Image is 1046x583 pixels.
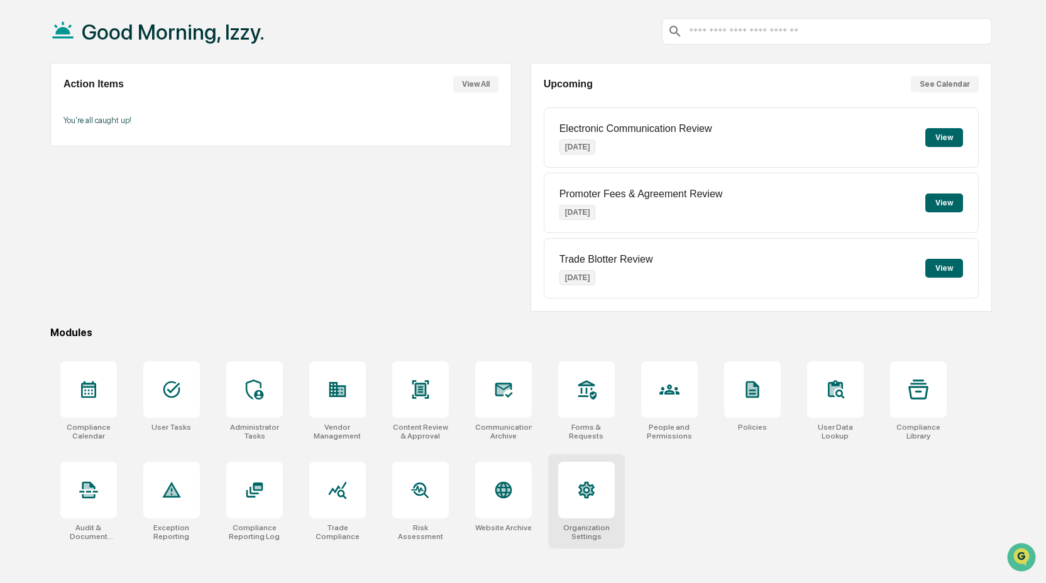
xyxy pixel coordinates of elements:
[559,188,723,200] p: Promoter Fees & Agreement Review
[43,96,206,109] div: Start new chat
[925,193,963,212] button: View
[453,76,498,92] button: View All
[925,128,963,147] button: View
[25,158,81,171] span: Preclearance
[475,423,532,440] div: Communications Archive
[43,109,159,119] div: We're available if you need us!
[392,523,449,541] div: Risk Assessment
[807,423,864,440] div: User Data Lookup
[890,423,947,440] div: Compliance Library
[214,100,229,115] button: Start new chat
[60,523,117,541] div: Audit & Document Logs
[559,205,596,220] p: [DATE]
[125,213,152,222] span: Pylon
[641,423,698,440] div: People and Permissions
[226,423,283,440] div: Administrator Tasks
[226,523,283,541] div: Compliance Reporting Log
[738,423,767,432] div: Policies
[151,423,191,432] div: User Tasks
[13,26,229,46] p: How can we help?
[911,76,979,92] button: See Calendar
[82,19,265,45] h1: Good Morning, Izzy.
[8,177,84,200] a: 🔎Data Lookup
[25,182,79,195] span: Data Lookup
[8,153,86,176] a: 🖐️Preclearance
[559,123,712,134] p: Electronic Communication Review
[86,153,161,176] a: 🗄️Attestations
[104,158,156,171] span: Attestations
[60,423,117,440] div: Compliance Calendar
[91,160,101,170] div: 🗄️
[13,183,23,193] div: 🔎
[559,270,596,285] p: [DATE]
[63,79,124,90] h2: Action Items
[475,523,532,532] div: Website Archive
[544,79,593,90] h2: Upcoming
[558,423,615,440] div: Forms & Requests
[143,523,200,541] div: Exception Reporting
[13,160,23,170] div: 🖐️
[50,327,992,339] div: Modules
[1006,542,1040,575] iframe: Open customer support
[63,116,498,125] p: You're all caught up!
[309,423,366,440] div: Vendor Management
[13,96,35,119] img: 1746055101610-c473b297-6a78-478c-a979-82029cc54cd1
[309,523,366,541] div: Trade Compliance
[925,259,963,278] button: View
[559,254,653,265] p: Trade Blotter Review
[392,423,449,440] div: Content Review & Approval
[89,212,152,222] a: Powered byPylon
[559,139,596,155] p: [DATE]
[558,523,615,541] div: Organization Settings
